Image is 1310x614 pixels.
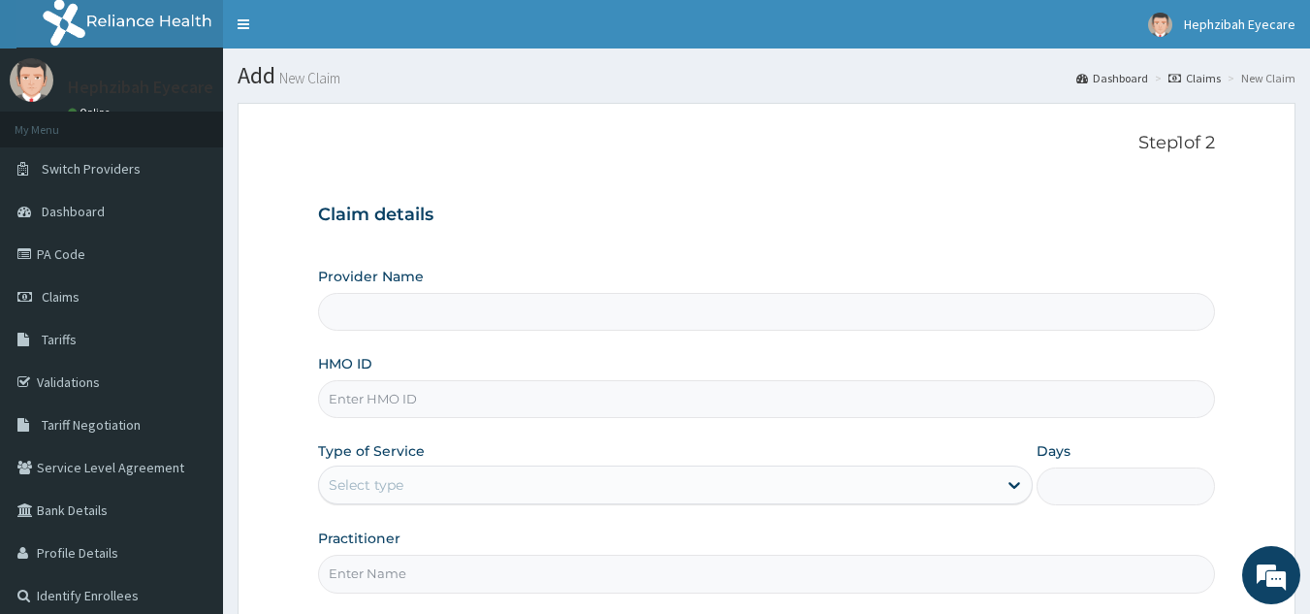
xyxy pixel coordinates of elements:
input: Enter HMO ID [318,380,1216,418]
small: New Claim [275,71,340,85]
h1: Add [238,63,1295,88]
label: Type of Service [318,441,425,461]
img: User Image [1148,13,1172,37]
input: Enter Name [318,555,1216,593]
a: Dashboard [1076,70,1148,86]
span: Tariffs [42,331,77,348]
span: Tariff Negotiation [42,416,141,434]
span: Switch Providers [42,160,141,178]
img: User Image [10,58,53,102]
span: Hephzibah Eyecare [1184,16,1295,33]
li: New Claim [1223,70,1295,86]
p: Hephzibah Eyecare [68,79,213,96]
label: Days [1037,441,1070,461]
p: Step 1 of 2 [318,133,1216,154]
a: Claims [1168,70,1221,86]
div: Select type [329,475,403,495]
a: Online [68,106,114,119]
label: HMO ID [318,354,372,373]
span: Dashboard [42,203,105,220]
label: Practitioner [318,529,400,548]
span: Claims [42,288,80,306]
label: Provider Name [318,267,424,286]
h3: Claim details [318,205,1216,226]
